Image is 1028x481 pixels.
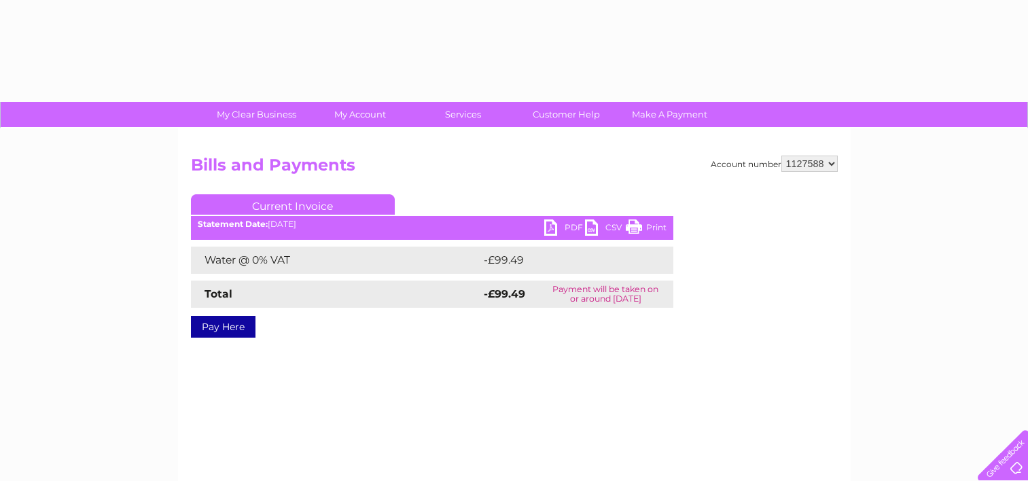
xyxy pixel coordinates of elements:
strong: Total [205,287,232,300]
b: Statement Date: [198,219,268,229]
td: Water @ 0% VAT [191,247,480,274]
a: My Clear Business [200,102,313,127]
td: Payment will be taken on or around [DATE] [538,281,673,308]
a: PDF [544,219,585,239]
a: CSV [585,219,626,239]
a: Pay Here [191,316,255,338]
a: Customer Help [510,102,622,127]
strong: -£99.49 [484,287,525,300]
a: Make A Payment [614,102,726,127]
div: Account number [711,156,838,172]
a: Print [626,219,667,239]
h2: Bills and Payments [191,156,838,181]
div: [DATE] [191,219,673,229]
a: Services [407,102,519,127]
td: -£99.49 [480,247,649,274]
a: Current Invoice [191,194,395,215]
a: My Account [304,102,416,127]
